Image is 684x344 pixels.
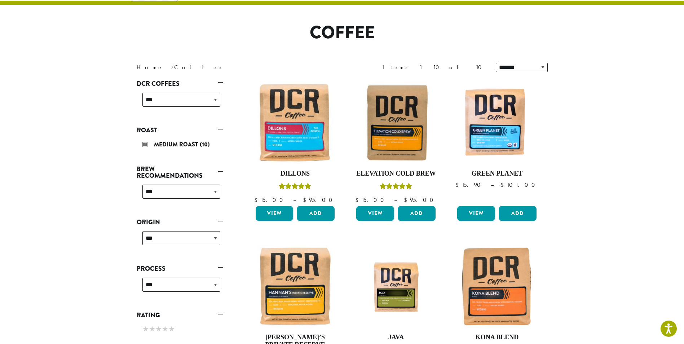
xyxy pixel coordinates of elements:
[137,124,223,136] a: Roast
[355,196,361,204] span: $
[162,324,168,334] span: ★
[303,196,309,204] span: $
[455,81,538,203] a: Green Planet
[137,63,331,72] nav: Breadcrumb
[491,181,494,189] span: –
[279,182,311,193] div: Rated 5.00 out of 5
[354,170,437,178] h4: Elevation Cold Brew
[254,196,286,204] bdi: 15.00
[154,140,200,149] span: Medium Roast
[404,196,437,204] bdi: 95.00
[354,334,437,341] h4: Java
[137,263,223,275] a: Process
[137,182,223,207] div: Brew Recommendations
[394,196,397,204] span: –
[455,245,538,328] img: Kona-300x300.jpg
[455,181,484,189] bdi: 15.90
[137,136,223,154] div: Roast
[137,163,223,182] a: Brew Recommendations
[256,206,294,221] a: View
[137,228,223,254] div: Origin
[137,309,223,321] a: Rating
[404,196,410,204] span: $
[380,182,412,193] div: Rated 5.00 out of 5
[171,61,173,72] span: ›
[398,206,436,221] button: Add
[137,275,223,300] div: Process
[355,196,387,204] bdi: 15.00
[303,196,336,204] bdi: 95.00
[137,90,223,115] div: DCR Coffees
[253,245,336,328] img: Hannahs-Private-Reserve-12oz-300x300.jpg
[383,63,485,72] div: Items 1-10 of 10
[354,245,437,328] img: 12oz_DCR_Java_StockImage_1200pxX1200px.jpg
[499,206,537,221] button: Add
[293,196,296,204] span: –
[455,170,538,178] h4: Green Planet
[168,324,175,334] span: ★
[131,22,553,43] h1: Coffee
[137,321,223,338] div: Rating
[297,206,335,221] button: Add
[457,206,495,221] a: View
[455,334,538,341] h4: Kona Blend
[455,81,538,164] img: DCR-Green-Planet-Coffee-Bag-300x300.png
[254,81,337,203] a: DillonsRated 5.00 out of 5
[155,324,162,334] span: ★
[137,78,223,90] a: DCR Coffees
[142,324,149,334] span: ★
[200,140,210,149] span: (10)
[354,81,437,164] img: Elevation-Cold-Brew-300x300.jpg
[137,63,163,71] a: Home
[356,206,394,221] a: View
[149,324,155,334] span: ★
[354,81,437,203] a: Elevation Cold BrewRated 5.00 out of 5
[137,216,223,228] a: Origin
[500,181,538,189] bdi: 101.00
[254,196,260,204] span: $
[254,170,337,178] h4: Dillons
[253,81,336,164] img: Dillons-12oz-300x300.jpg
[500,181,507,189] span: $
[455,181,462,189] span: $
